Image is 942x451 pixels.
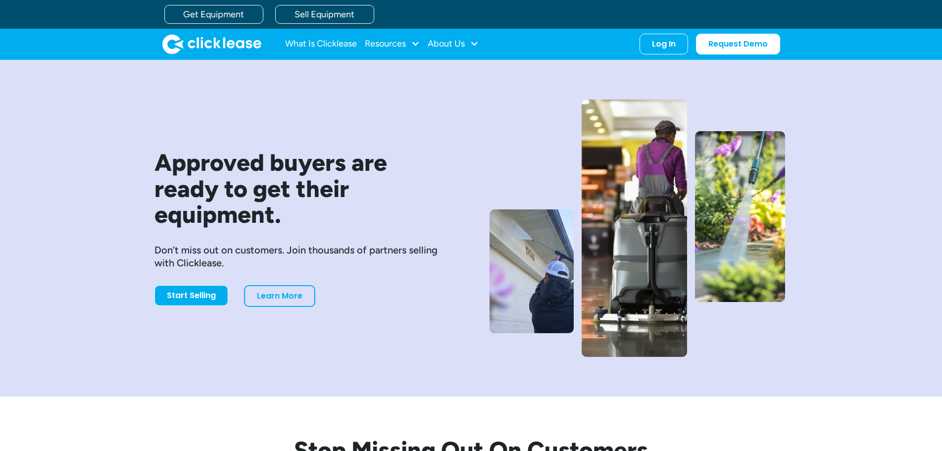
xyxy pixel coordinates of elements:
div: Log In [652,39,676,49]
a: Request Demo [696,34,780,54]
h1: Approved buyers are ready to get their equipment. [154,150,455,228]
a: home [162,34,261,54]
img: Clicklease logo [162,34,261,54]
a: Start Selling [154,285,228,306]
a: Learn More [244,285,315,307]
a: Get Equipment [164,5,263,24]
a: What Is Clicklease [285,34,357,54]
div: Don’t miss out on customers. Join thousands of partners selling with Clicklease. [154,244,455,269]
div: About Us [428,34,479,54]
a: Sell Equipment [275,5,374,24]
div: Resources [365,34,420,54]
